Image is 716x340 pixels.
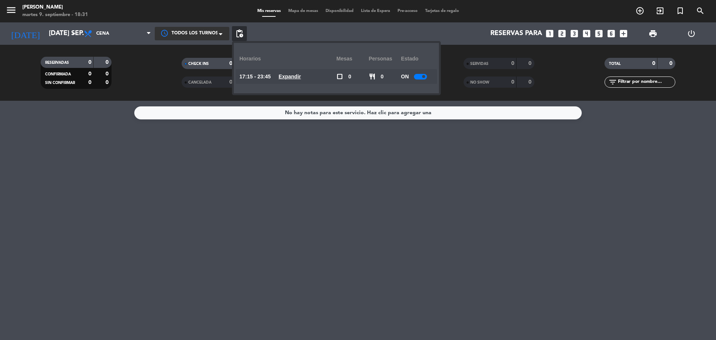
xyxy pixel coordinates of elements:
[22,4,88,11] div: [PERSON_NAME]
[106,80,110,85] strong: 0
[357,9,394,13] span: Lista de Espera
[672,22,710,45] div: LOG OUT
[635,6,644,15] i: add_circle_outline
[69,29,78,38] i: arrow_drop_down
[88,80,91,85] strong: 0
[239,72,271,81] span: 17:15 - 23:45
[106,60,110,65] strong: 0
[470,62,489,66] span: SERVIDAS
[45,81,75,85] span: SIN CONFIRMAR
[696,6,705,15] i: search
[401,49,433,69] div: Estado
[652,61,655,66] strong: 0
[106,71,110,77] strong: 0
[594,29,604,38] i: looks_5
[511,61,514,66] strong: 0
[348,72,351,81] span: 0
[394,9,421,13] span: Pre-acceso
[490,30,542,37] span: Reservas para
[606,29,616,38] i: looks_6
[322,9,357,13] span: Disponibilidad
[528,61,533,66] strong: 0
[235,29,244,38] span: pending_actions
[6,4,17,18] button: menu
[401,72,409,81] span: ON
[88,60,91,65] strong: 0
[582,29,591,38] i: looks_4
[369,49,401,69] div: personas
[22,11,88,19] div: martes 9. septiembre - 18:31
[239,49,336,69] div: Horarios
[569,29,579,38] i: looks_3
[229,79,232,85] strong: 0
[172,30,218,37] span: Todos los turnos
[421,9,463,13] span: Tarjetas de regalo
[557,29,567,38] i: looks_two
[511,79,514,85] strong: 0
[336,49,369,69] div: Mesas
[470,81,489,84] span: NO SHOW
[336,73,343,80] span: check_box_outline_blank
[369,73,376,80] span: restaurant
[656,6,665,15] i: exit_to_app
[88,71,91,77] strong: 0
[96,31,109,36] span: Cena
[669,61,674,66] strong: 0
[188,81,211,84] span: CANCELADA
[285,9,322,13] span: Mapa de mesas
[608,78,617,87] i: filter_list
[285,109,431,117] div: No hay notas para este servicio. Haz clic para agregar una
[45,72,71,76] span: CONFIRMADA
[676,6,685,15] i: turned_in_not
[545,29,555,38] i: looks_one
[528,79,533,85] strong: 0
[188,62,209,66] span: CHECK INS
[6,4,17,16] i: menu
[279,74,301,79] u: Expandir
[229,61,232,66] strong: 0
[649,29,657,38] span: print
[254,9,285,13] span: Mis reservas
[381,72,384,81] span: 0
[45,61,69,65] span: RESERVADAS
[6,25,45,42] i: [DATE]
[619,29,628,38] i: add_box
[617,78,675,86] input: Filtrar por nombre...
[687,29,696,38] i: power_settings_new
[609,62,621,66] span: TOTAL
